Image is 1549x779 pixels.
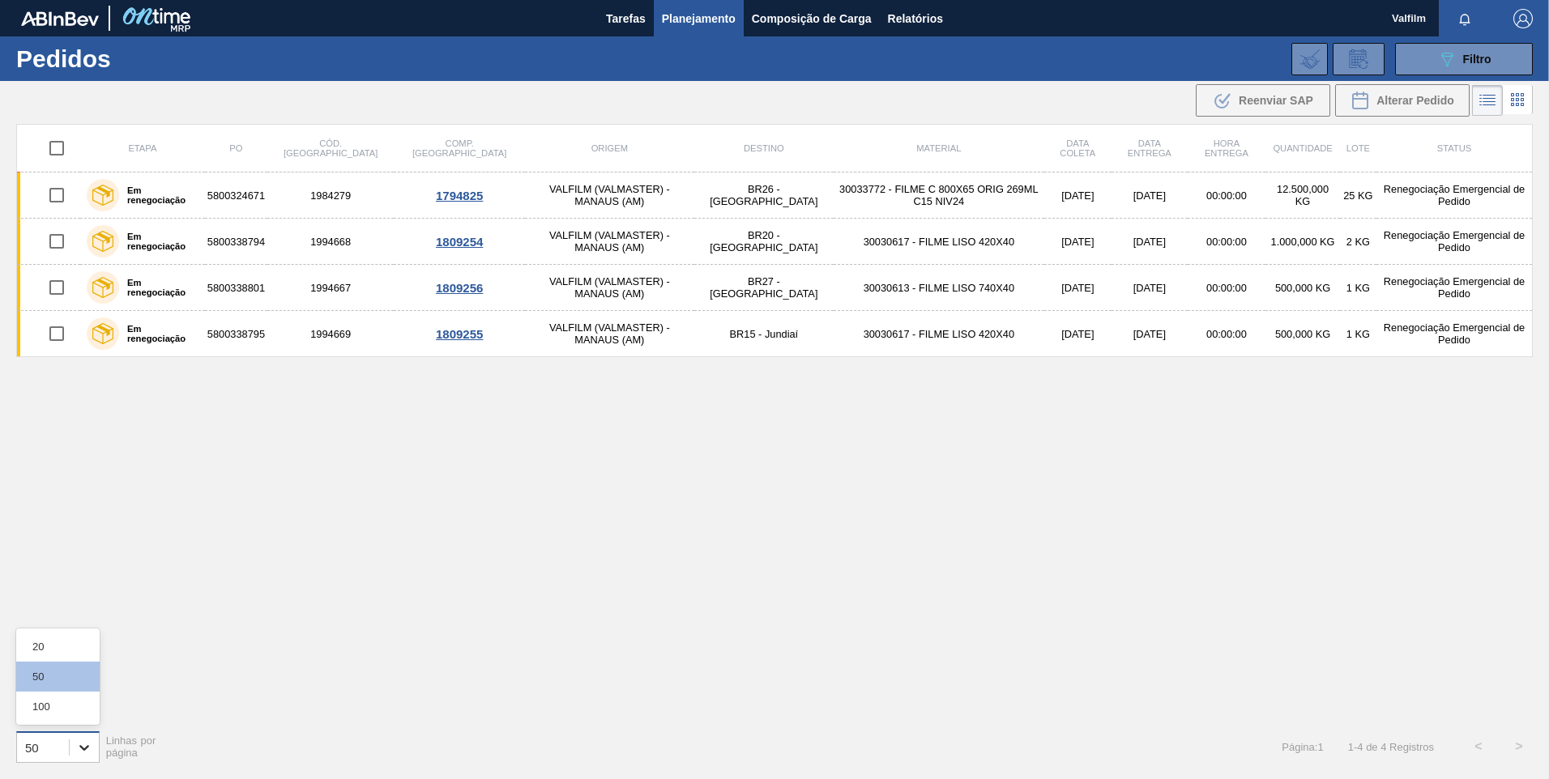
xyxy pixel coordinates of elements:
label: Em renegociação [119,278,198,297]
div: 1809256 [396,281,523,295]
td: 00:00:00 [1188,172,1266,219]
td: Renegociação Emergencial de Pedido [1376,311,1532,357]
td: 30030617 - FILME LISO 420X40 [834,311,1044,357]
div: Alterar Pedido [1335,84,1470,117]
td: 1994669 [267,311,394,357]
td: 00:00:00 [1188,265,1266,311]
td: 1994667 [267,265,394,311]
td: [DATE] [1112,311,1188,357]
td: BR27 - [GEOGRAPHIC_DATA] [694,265,834,311]
img: Logout [1513,9,1533,28]
td: 25 KG [1340,172,1376,219]
span: Material [916,143,961,153]
td: [DATE] [1112,172,1188,219]
td: VALFILM (VALMASTER) - MANAUS (AM) [525,265,694,311]
div: Solicitação de Revisão de Pedidos [1333,43,1385,75]
div: 50 [16,662,100,692]
span: Origem [591,143,628,153]
span: 1 - 4 de 4 Registros [1348,741,1434,753]
span: Comp. [GEOGRAPHIC_DATA] [412,138,506,158]
td: BR26 - [GEOGRAPHIC_DATA] [694,172,834,219]
td: 2 KG [1340,219,1376,265]
td: [DATE] [1112,219,1188,265]
td: 5800338801 [205,265,267,311]
span: Status [1437,143,1471,153]
span: Filtro [1463,53,1491,66]
label: Em renegociação [119,185,198,205]
td: [DATE] [1044,265,1112,311]
button: > [1499,726,1539,767]
td: 1 KG [1340,311,1376,357]
td: BR15 - Jundiaí [694,311,834,357]
span: Cód. [GEOGRAPHIC_DATA] [284,138,378,158]
a: Em renegociação58003246711984279VALFILM (VALMASTER) - MANAUS (AM)BR26 - [GEOGRAPHIC_DATA]30033772... [17,172,1533,219]
div: Visão em Cards [1503,85,1533,116]
span: Planejamento [662,9,736,28]
span: Data coleta [1060,138,1095,158]
span: Hora Entrega [1205,138,1248,158]
div: Importar Negociações dos Pedidos [1291,43,1328,75]
td: [DATE] [1112,265,1188,311]
td: 1994668 [267,219,394,265]
span: Reenviar SAP [1239,94,1313,107]
div: Reenviar SAP [1196,84,1330,117]
button: Filtro [1395,43,1533,75]
td: 5800338795 [205,311,267,357]
td: 500,000 KG [1265,265,1339,311]
td: 1 KG [1340,265,1376,311]
span: PO [229,143,242,153]
label: Em renegociação [119,324,198,343]
td: Renegociação Emergencial de Pedido [1376,265,1532,311]
div: 1794825 [396,189,523,202]
td: 00:00:00 [1188,311,1266,357]
span: Quantidade [1273,143,1332,153]
button: Notificações [1439,7,1491,30]
td: [DATE] [1044,311,1112,357]
td: 5800324671 [205,172,267,219]
div: 50 [25,740,39,754]
span: Alterar Pedido [1376,94,1454,107]
a: Em renegociação58003387951994669VALFILM (VALMASTER) - MANAUS (AM)BR15 - Jundiaí30030617 - FILME L... [17,311,1533,357]
div: Visão em Lista [1472,85,1503,116]
div: 1809255 [396,327,523,341]
span: Destino [744,143,784,153]
td: VALFILM (VALMASTER) - MANAUS (AM) [525,219,694,265]
td: VALFILM (VALMASTER) - MANAUS (AM) [525,311,694,357]
td: 5800338794 [205,219,267,265]
span: Etapa [128,143,156,153]
a: Em renegociação58003388011994667VALFILM (VALMASTER) - MANAUS (AM)BR27 - [GEOGRAPHIC_DATA]30030613... [17,265,1533,311]
span: Data entrega [1128,138,1171,158]
span: Página : 1 [1282,741,1323,753]
td: 12.500,000 KG [1265,172,1339,219]
td: 30030617 - FILME LISO 420X40 [834,219,1044,265]
span: Relatórios [888,9,943,28]
button: < [1458,726,1499,767]
span: Linhas por página [106,734,156,759]
div: 100 [16,692,100,722]
td: [DATE] [1044,172,1112,219]
img: TNhmsLtSVTkK8tSr43FrP2fwEKptu5GPRR3wAAAABJRU5ErkJggg== [21,11,99,26]
td: 00:00:00 [1188,219,1266,265]
span: Composição de Carga [752,9,872,28]
span: Lote [1346,143,1370,153]
td: Renegociação Emergencial de Pedido [1376,219,1532,265]
td: Renegociação Emergencial de Pedido [1376,172,1532,219]
label: Em renegociação [119,232,198,251]
td: 1984279 [267,172,394,219]
div: 1809254 [396,235,523,249]
td: 30033772 - FILME C 800X65 ORIG 269ML C15 NIV24 [834,172,1044,219]
h1: Pedidos [16,49,258,68]
td: VALFILM (VALMASTER) - MANAUS (AM) [525,172,694,219]
td: 1.000,000 KG [1265,219,1339,265]
td: [DATE] [1044,219,1112,265]
td: 30030613 - FILME LISO 740X40 [834,265,1044,311]
div: 20 [16,632,100,662]
td: BR20 - [GEOGRAPHIC_DATA] [694,219,834,265]
span: Tarefas [606,9,646,28]
a: Em renegociação58003387941994668VALFILM (VALMASTER) - MANAUS (AM)BR20 - [GEOGRAPHIC_DATA]30030617... [17,219,1533,265]
td: 500,000 KG [1265,311,1339,357]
